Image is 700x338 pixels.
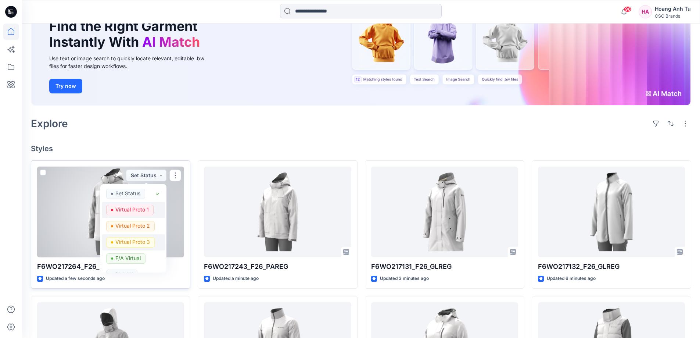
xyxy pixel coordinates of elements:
p: F6WO217131_F26_GLREG [371,261,518,272]
p: Virtual Proto 2 [115,221,150,231]
p: Set Status [115,189,140,198]
h4: Styles [31,144,691,153]
p: Updated a few seconds ago [46,275,105,282]
h2: Explore [31,118,68,129]
div: Hoang Anh Tu [655,4,691,13]
p: Virtual Proto 3 [115,237,150,247]
p: Updated a minute ago [213,275,259,282]
a: F6WO217243_F26_PAREG [204,167,351,257]
div: HA [639,5,652,18]
p: BLOCK [115,270,133,279]
div: CSC Brands [655,13,691,19]
p: Updated 6 minutes ago [547,275,596,282]
p: F/A Virtual [115,253,141,263]
h1: Find the Right Garment Instantly With [49,18,204,50]
span: 98 [624,6,632,12]
p: F6WO217243_F26_PAREG [204,261,351,272]
a: F6WO217264_F26_PAREG [37,167,184,257]
a: F6WO217131_F26_GLREG [371,167,518,257]
div: Use text or image search to quickly locate relevant, editable .bw files for faster design workflows. [49,54,215,70]
p: F6WO217264_F26_PAREG [37,261,184,272]
p: F6WO217132_F26_GLREG [538,261,685,272]
span: AI Match [142,34,200,50]
p: Updated 3 minutes ago [380,275,429,282]
button: Try now [49,79,82,93]
p: Virtual Proto 1 [115,205,149,214]
a: F6WO217132_F26_GLREG [538,167,685,257]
